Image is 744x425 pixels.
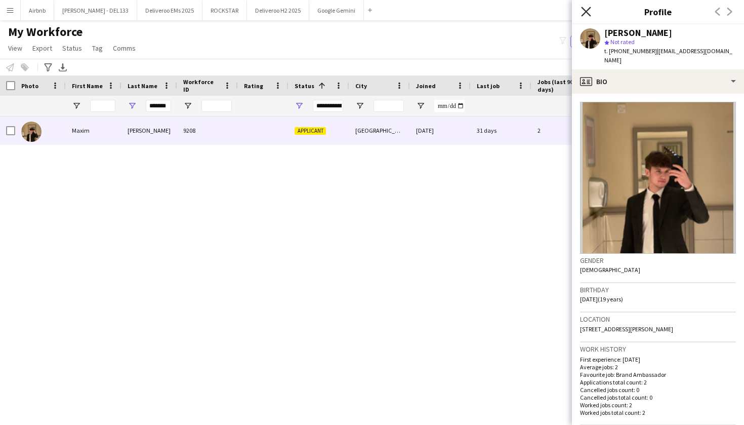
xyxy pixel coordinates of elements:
[580,285,736,294] h3: Birthday
[580,371,736,378] p: Favourite job: Brand Ambassador
[72,101,81,110] button: Open Filter Menu
[374,100,404,112] input: City Filter Input
[538,78,579,93] span: Jobs (last 90 days)
[572,5,744,18] h3: Profile
[28,42,56,55] a: Export
[580,363,736,371] p: Average jobs: 2
[580,325,673,333] span: [STREET_ADDRESS][PERSON_NAME]
[295,101,304,110] button: Open Filter Menu
[604,47,732,64] span: | [EMAIL_ADDRESS][DOMAIN_NAME]
[295,127,326,135] span: Applicant
[88,42,107,55] a: Tag
[201,100,232,112] input: Workforce ID Filter Input
[66,117,121,144] div: Maxim
[58,42,86,55] a: Status
[21,122,42,142] img: Maxim Mikulin
[416,82,436,90] span: Joined
[128,101,137,110] button: Open Filter Menu
[580,386,736,394] p: Cancelled jobs count: 0
[604,47,657,55] span: t. [PHONE_NUMBER]
[580,356,736,363] p: First experience: [DATE]
[434,100,465,112] input: Joined Filter Input
[42,61,54,73] app-action-btn: Advanced filters
[572,69,744,94] div: Bio
[113,44,136,53] span: Comms
[309,1,364,20] button: Google Gemini
[580,409,736,416] p: Worked jobs total count: 2
[531,117,597,144] div: 2
[580,401,736,409] p: Worked jobs count: 2
[580,315,736,324] h3: Location
[580,266,640,274] span: [DEMOGRAPHIC_DATA]
[355,82,367,90] span: City
[62,44,82,53] span: Status
[8,44,22,53] span: View
[8,24,82,40] span: My Workforce
[128,82,157,90] span: Last Name
[54,1,137,20] button: [PERSON_NAME] - DEL133
[416,101,425,110] button: Open Filter Menu
[92,44,103,53] span: Tag
[471,117,531,144] div: 31 days
[21,1,54,20] button: Airbnb
[580,256,736,265] h3: Gender
[355,101,364,110] button: Open Filter Menu
[57,61,69,73] app-action-btn: Export XLSX
[247,1,309,20] button: Deliveroo H2 2025
[32,44,52,53] span: Export
[202,1,247,20] button: ROCKSTAR
[21,82,38,90] span: Photo
[570,35,621,48] button: Everyone9,787
[4,42,26,55] a: View
[177,117,238,144] div: 9208
[477,82,500,90] span: Last job
[146,100,171,112] input: Last Name Filter Input
[604,28,672,37] div: [PERSON_NAME]
[580,102,736,254] img: Crew avatar or photo
[121,117,177,144] div: [PERSON_NAME]
[137,1,202,20] button: Deliveroo EMs 2025
[295,82,314,90] span: Status
[244,82,263,90] span: Rating
[90,100,115,112] input: First Name Filter Input
[72,82,103,90] span: First Name
[410,117,471,144] div: [DATE]
[610,38,635,46] span: Not rated
[580,394,736,401] p: Cancelled jobs total count: 0
[183,78,220,93] span: Workforce ID
[183,101,192,110] button: Open Filter Menu
[580,378,736,386] p: Applications total count: 2
[580,295,623,303] span: [DATE] (19 years)
[580,344,736,354] h3: Work history
[109,42,140,55] a: Comms
[349,117,410,144] div: [GEOGRAPHIC_DATA]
